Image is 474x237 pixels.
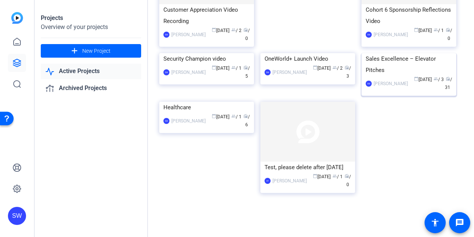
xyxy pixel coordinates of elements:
[41,23,141,32] div: Overview of your projects
[414,28,419,32] span: calendar_today
[231,66,242,71] span: / 1
[446,28,452,41] span: / 0
[265,162,351,173] div: Test, please delete after [DATE]
[212,114,216,118] span: calendar_today
[366,53,452,76] div: Sales Excellence – Elevator Pitches
[434,28,444,33] span: / 1
[446,28,450,32] span: radio
[41,44,141,58] button: New Project
[345,174,349,178] span: radio
[41,81,141,96] a: Archived Projects
[70,46,79,56] mat-icon: add
[345,174,351,187] span: / 0
[446,76,450,81] span: radio
[212,28,216,32] span: calendar_today
[231,28,242,33] span: / 2
[163,102,250,113] div: Healthcare
[171,69,206,76] div: [PERSON_NAME]
[243,114,248,118] span: radio
[332,174,343,179] span: / 1
[171,117,206,125] div: [PERSON_NAME]
[434,28,438,32] span: group
[366,32,372,38] div: SW
[313,66,331,71] span: [DATE]
[434,77,444,82] span: / 3
[332,174,337,178] span: group
[231,28,236,32] span: group
[272,69,307,76] div: [PERSON_NAME]
[243,65,248,70] span: radio
[345,66,351,79] span: / 3
[11,12,23,24] img: blue-gradient.svg
[82,47,111,55] span: New Project
[243,114,250,127] span: / 6
[163,53,250,64] div: Security Champion video
[455,218,464,227] mat-icon: message
[212,28,229,33] span: [DATE]
[313,174,317,178] span: calendar_today
[374,31,408,38] div: [PERSON_NAME]
[231,114,242,119] span: / 1
[243,28,250,41] span: / 0
[272,177,307,185] div: [PERSON_NAME]
[163,69,169,75] div: SW
[212,65,216,70] span: calendar_today
[8,207,26,225] div: SW
[265,53,351,64] div: OneWorld+ Launch Video
[414,77,432,82] span: [DATE]
[332,66,343,71] span: / 2
[41,14,141,23] div: Projects
[163,32,169,38] div: SW
[212,66,229,71] span: [DATE]
[163,118,169,124] div: SW
[374,80,408,87] div: [PERSON_NAME]
[434,76,438,81] span: group
[243,28,248,32] span: radio
[41,64,141,79] a: Active Projects
[243,66,250,79] span: / 5
[171,31,206,38] div: [PERSON_NAME]
[366,81,372,87] div: SW
[212,114,229,119] span: [DATE]
[313,174,331,179] span: [DATE]
[231,114,236,118] span: group
[163,4,250,27] div: Customer Appreciation Video Recording
[332,65,337,70] span: group
[231,65,236,70] span: group
[366,4,452,27] div: Cohort 6 Sponsorship Reflections Video
[431,218,440,227] mat-icon: accessibility
[265,178,271,184] div: AY
[345,65,349,70] span: radio
[445,77,452,90] span: / 31
[313,65,317,70] span: calendar_today
[414,76,419,81] span: calendar_today
[265,69,271,75] div: SW
[414,28,432,33] span: [DATE]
